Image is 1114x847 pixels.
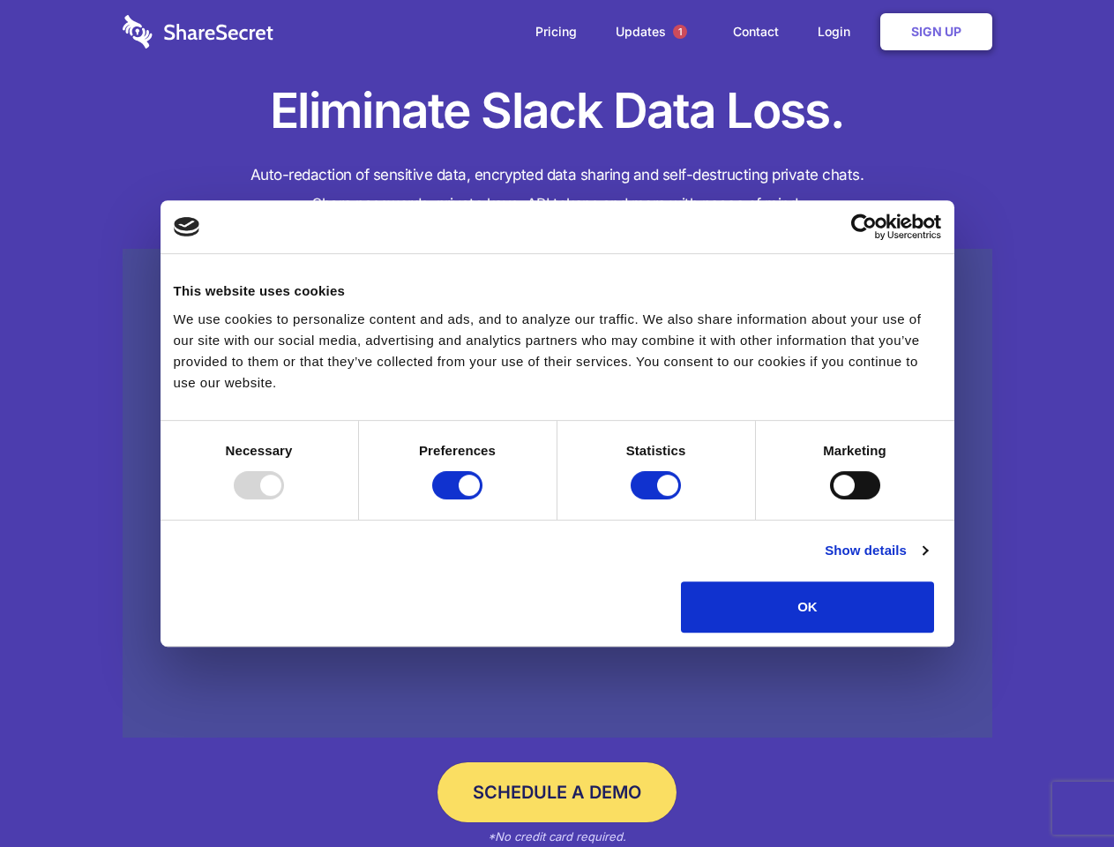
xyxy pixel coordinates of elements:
img: logo [174,217,200,236]
a: Usercentrics Cookiebot - opens in a new window [787,214,941,240]
a: Contact [715,4,796,59]
h4: Auto-redaction of sensitive data, encrypted data sharing and self-destructing private chats. Shar... [123,161,992,219]
a: Sign Up [880,13,992,50]
a: Pricing [518,4,594,59]
em: *No credit card required. [488,829,626,843]
span: 1 [673,25,687,39]
strong: Preferences [419,443,496,458]
a: Schedule a Demo [437,762,677,822]
a: Login [800,4,877,59]
strong: Necessary [226,443,293,458]
strong: Marketing [823,443,886,458]
strong: Statistics [626,443,686,458]
div: We use cookies to personalize content and ads, and to analyze our traffic. We also share informat... [174,309,941,394]
button: OK [681,581,934,633]
h1: Eliminate Slack Data Loss. [123,79,992,143]
img: logo-wordmark-white-trans-d4663122ce5f474addd5e946df7df03e33cb6a1c49d2221995e7729f52c070b2.svg [123,15,273,49]
a: Wistia video thumbnail [123,249,992,738]
a: Show details [825,540,927,561]
div: This website uses cookies [174,281,941,302]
